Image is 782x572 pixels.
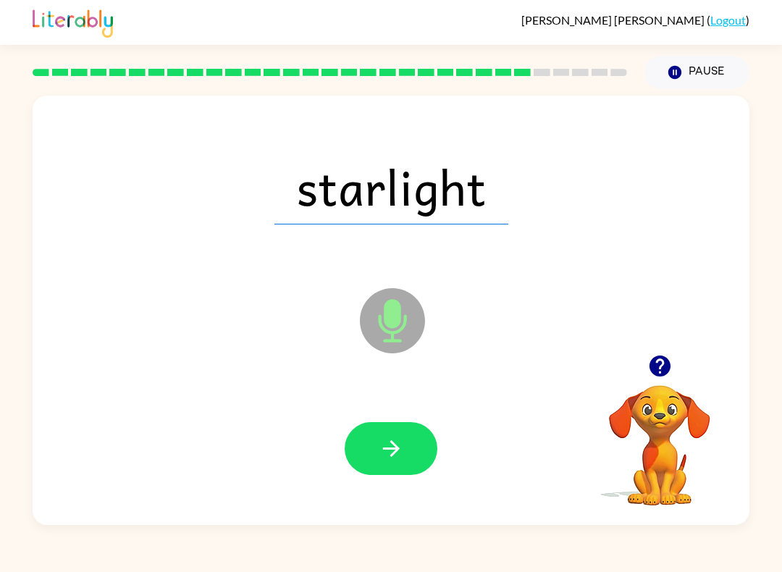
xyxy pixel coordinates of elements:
video: Your browser must support playing .mp4 files to use Literably. Please try using another browser. [587,363,732,508]
span: starlight [274,149,508,224]
button: Pause [644,56,749,89]
a: Logout [710,13,746,27]
img: Literably [33,6,113,38]
div: ( ) [521,13,749,27]
span: [PERSON_NAME] [PERSON_NAME] [521,13,707,27]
